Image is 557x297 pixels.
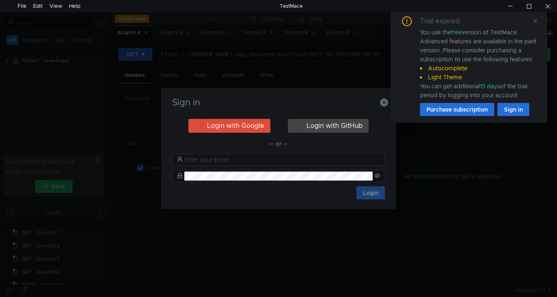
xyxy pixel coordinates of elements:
button: Login with Google [188,119,270,133]
input: Enter your Email [184,155,380,164]
button: Sign in [497,103,529,116]
li: Autocomplete [420,64,537,73]
div: You use the version of TestMace. Advanced features are available in the paid version. Please cons... [420,28,537,100]
span: 15 days [480,83,500,90]
div: You can get additional of the trial period by logging into your account. [420,82,537,100]
h3: Sign in [171,98,386,107]
div: — or — [172,139,385,149]
button: Purchase subscription [420,103,494,116]
button: Login with GitHub [288,119,369,133]
div: Trial expired [420,16,469,26]
span: free [451,29,462,36]
li: Light Theme [420,73,537,82]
